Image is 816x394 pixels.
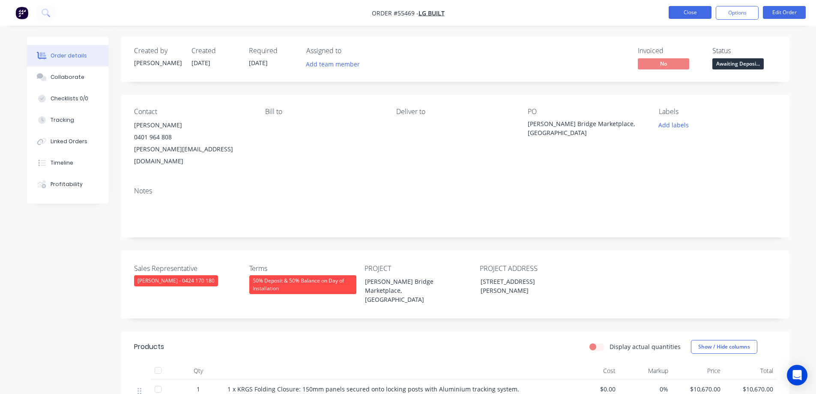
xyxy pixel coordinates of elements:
[365,263,472,274] label: PROJECT
[669,6,711,19] button: Close
[358,275,465,306] div: [PERSON_NAME] Bridge Marketplace, [GEOGRAPHIC_DATA]
[51,95,88,102] div: Checklists 0/0
[134,119,251,167] div: [PERSON_NAME]0401 964 808[PERSON_NAME][EMAIL_ADDRESS][DOMAIN_NAME]
[716,6,759,20] button: Options
[51,138,87,145] div: Linked Orders
[638,58,689,69] span: No
[191,47,239,55] div: Created
[191,59,210,67] span: [DATE]
[570,385,616,394] span: $0.00
[306,47,392,55] div: Assigned to
[567,362,619,379] div: Cost
[134,275,218,286] div: [PERSON_NAME] - 0424 170 180
[27,109,108,131] button: Tracking
[265,108,383,116] div: Bill to
[197,385,200,394] span: 1
[672,362,724,379] div: Price
[474,275,581,297] div: [STREET_ADDRESS][PERSON_NAME]
[134,143,251,167] div: [PERSON_NAME][EMAIL_ADDRESS][DOMAIN_NAME]
[712,58,764,69] span: Awaiting Deposi...
[134,187,777,195] div: Notes
[134,263,241,274] label: Sales Representative
[659,108,776,116] div: Labels
[480,263,587,274] label: PROJECT ADDRESS
[301,58,364,70] button: Add team member
[675,385,721,394] span: $10,670.00
[27,66,108,88] button: Collaborate
[763,6,806,19] button: Edit Order
[27,45,108,66] button: Order details
[134,131,251,143] div: 0401 964 808
[610,342,681,351] label: Display actual quantities
[15,6,28,19] img: Factory
[249,47,296,55] div: Required
[727,385,773,394] span: $10,670.00
[622,385,668,394] span: 0%
[173,362,224,379] div: Qty
[51,52,87,60] div: Order details
[528,119,635,137] div: [PERSON_NAME] Bridge Marketplace, [GEOGRAPHIC_DATA]
[249,59,268,67] span: [DATE]
[51,116,74,124] div: Tracking
[51,73,84,81] div: Collaborate
[638,47,702,55] div: Invoiced
[134,47,181,55] div: Created by
[134,119,251,131] div: [PERSON_NAME]
[724,362,777,379] div: Total
[712,47,777,55] div: Status
[27,174,108,195] button: Profitability
[691,340,757,354] button: Show / Hide columns
[249,263,356,274] label: Terms
[227,385,519,393] span: 1 x KRGS Folding Closure: 150mm panels secured onto locking posts with Aluminium tracking system.
[134,108,251,116] div: Contact
[51,159,73,167] div: Timeline
[654,119,693,131] button: Add labels
[27,131,108,152] button: Linked Orders
[249,275,356,294] div: 50% Deposit & 50% Balance on Day of Installation
[528,108,645,116] div: PO
[27,152,108,174] button: Timeline
[712,58,764,71] button: Awaiting Deposi...
[27,88,108,109] button: Checklists 0/0
[396,108,514,116] div: Deliver to
[787,365,807,385] div: Open Intercom Messenger
[51,180,83,188] div: Profitability
[134,342,164,352] div: Products
[372,9,418,17] span: Order #55469 -
[306,58,365,70] button: Add team member
[134,58,181,67] div: [PERSON_NAME]
[619,362,672,379] div: Markup
[418,9,445,17] a: LG Built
